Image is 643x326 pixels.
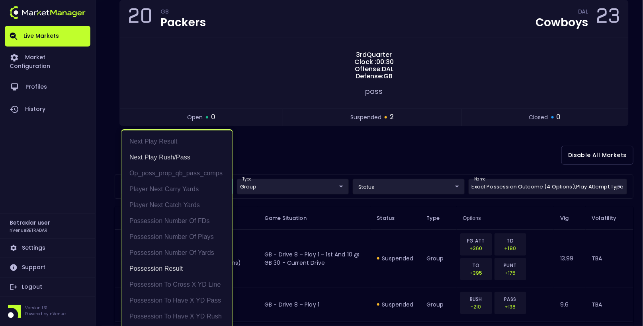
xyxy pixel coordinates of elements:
[121,134,233,149] li: Next Play Result
[121,309,233,324] li: Possession to Have X YD Rush
[121,293,233,309] li: Possession to Have X YD Pass
[121,165,233,181] li: op_poss_prop_qb_pass_comps
[121,197,233,213] li: Player Next Catch Yards
[121,229,233,245] li: Possession Number of Plays
[121,277,233,293] li: Possession to Cross X YD Line
[121,181,233,197] li: Player Next Carry Yards
[121,245,233,261] li: Possession Number of Yards
[121,261,233,277] li: Possession Result
[121,149,233,165] li: Next Play Rush/Pass
[121,213,233,229] li: Possession Number of FDs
